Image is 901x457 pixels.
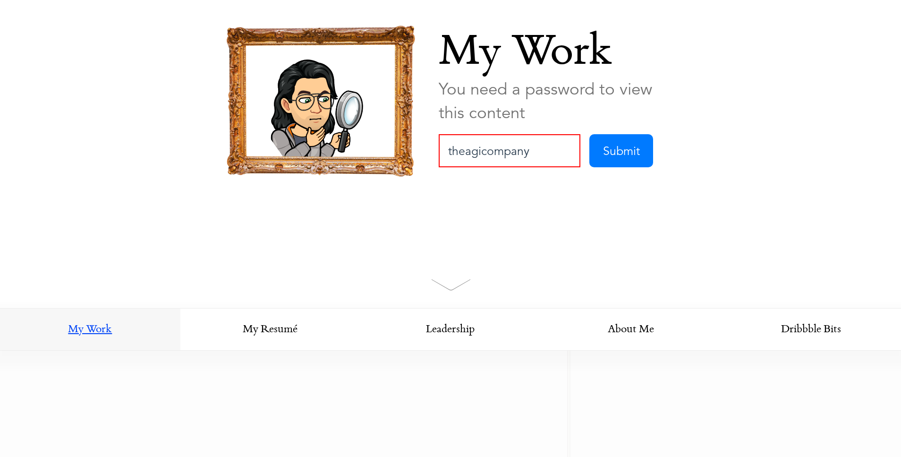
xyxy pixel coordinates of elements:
a: Leadership [360,309,541,351]
a: About Me [541,309,721,351]
input: Submit [589,134,653,167]
img: picture-frame.png [226,26,415,177]
a: Dribbble Bits [721,309,901,351]
img: arrow.svg [431,279,471,291]
a: My Resumé [180,309,361,351]
input: Enter password [439,134,580,167]
p: You need a password to view this content [439,78,675,125]
p: My Work [439,26,675,82]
